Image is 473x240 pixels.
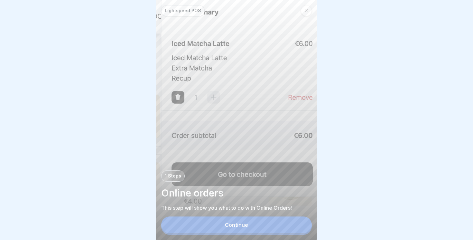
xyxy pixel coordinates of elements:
button: Continue [161,216,312,233]
p: Lightspeed POS [165,8,201,14]
p: This step will show you what to do with Online Orders! [161,204,312,211]
div: Continue [225,222,248,228]
p: 1 Steps [165,173,181,179]
p: Online orders [161,187,312,199]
